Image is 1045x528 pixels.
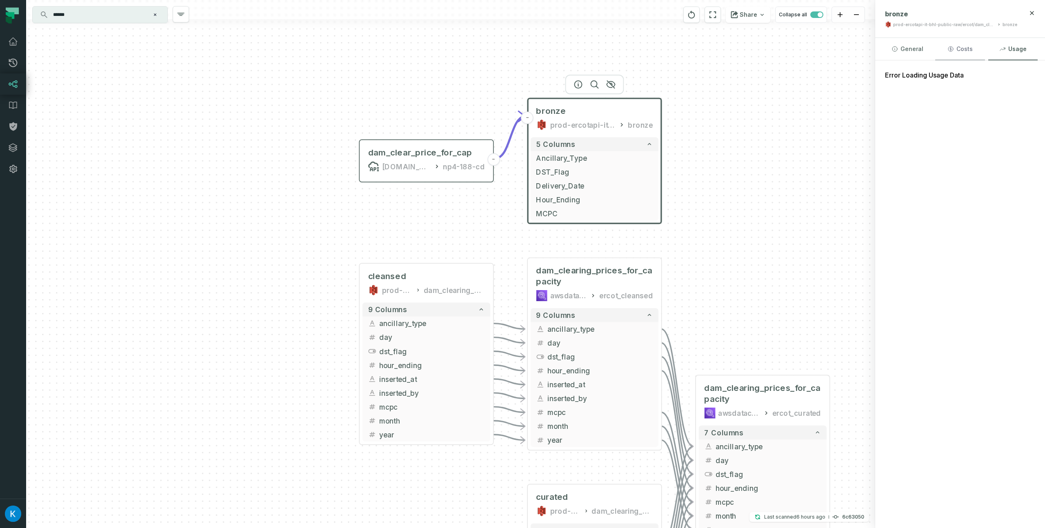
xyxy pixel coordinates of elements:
g: Edge from b127bf2b5caa40a6bcbf909b17a93086 to 19ca3d582ee357f36d1e41880f53326d [661,413,693,502]
span: hour_ending [379,360,485,370]
span: string [368,375,376,383]
img: avatar of Kosta Shougaev [5,506,21,522]
button: General [883,38,932,60]
div: awsdatacatalog [718,408,760,419]
button: ancillary_type [699,439,827,453]
span: float [368,403,376,411]
span: string [536,394,544,402]
button: day [699,453,827,467]
div: bronze [628,119,653,130]
button: dst_flag [362,344,490,358]
span: inserted_at [379,374,485,384]
span: float [704,498,712,506]
span: dst_flag [547,352,653,362]
span: inserted_at [547,379,653,390]
div: bronze [1003,22,1017,28]
button: day [362,331,490,344]
span: inserted_by [379,388,485,398]
button: Clear search query [151,11,159,19]
span: dam_clearing_prices_for_capacity [536,265,653,287]
span: DST_Flag [536,167,653,177]
span: integer [704,456,712,464]
button: ancillary_type [531,322,658,336]
span: integer [536,422,544,430]
button: inserted_by [362,386,490,400]
span: boolean [704,470,712,478]
span: hour_ending [547,366,653,376]
span: bronze [536,105,566,116]
button: mcpc [699,495,827,509]
button: Share [726,7,770,23]
g: Edge from 68a3c222fa6486ac3015962335e180f6 to b127bf2b5caa40a6bcbf909b17a93086 [493,393,525,399]
span: cleansed [368,271,407,282]
span: dst_flag [716,469,821,479]
span: integer [704,512,712,520]
g: Edge from 68a3c222fa6486ac3015962335e180f6 to b127bf2b5caa40a6bcbf909b17a93086 [493,365,525,371]
button: dst_flag [531,350,658,364]
span: mcpc [379,402,485,412]
span: ancillary_type [547,324,653,334]
span: integer [368,361,376,369]
g: Edge from 68a3c222fa6486ac3015962335e180f6 to b127bf2b5caa40a6bcbf909b17a93086 [493,421,525,426]
g: Edge from b127bf2b5caa40a6bcbf909b17a93086 to 19ca3d582ee357f36d1e41880f53326d [661,370,693,488]
button: inserted_at [531,377,658,391]
button: mcpc [531,405,658,419]
span: integer [368,417,376,425]
div: ercot_cleansed [599,290,653,301]
div: awsdatacatalog [550,290,587,301]
div: Error Loading Usage Data [875,60,1045,90]
span: Delivery_Date [536,181,653,191]
span: ancillary_type [716,441,821,452]
button: DST_Flag [531,165,658,179]
button: dst_flag [699,467,827,481]
div: dam_clearing_prices_for_capacity [424,284,485,295]
span: mcpc [716,497,821,507]
g: Edge from 68a3c222fa6486ac3015962335e180f6 to b127bf2b5caa40a6bcbf909b17a93086 [493,379,525,385]
div: dam_clearing_prices_for_capacity [591,506,653,517]
div: prod-ercotapi-it-bhl-public-raw/ercot/dam_clearing_prices_for_capacity [893,22,995,28]
button: Costs [935,38,985,60]
g: Edge from b127bf2b5caa40a6bcbf909b17a93086 to 19ca3d582ee357f36d1e41880f53326d [661,357,693,474]
span: year [547,435,653,446]
g: Edge from 68a3c222fa6486ac3015962335e180f6 to b127bf2b5caa40a6bcbf909b17a93086 [493,324,525,329]
button: month [362,414,490,428]
span: float [536,408,544,416]
span: integer [368,430,376,439]
button: Usage [988,38,1038,60]
g: Edge from 68a3c222fa6486ac3015962335e180f6 to b127bf2b5caa40a6bcbf909b17a93086 [493,337,525,343]
button: month [531,419,658,433]
div: prod-ercotapi-it-bhl-public-cleansed/ercot [382,284,413,295]
g: Edge from f58054ffcf35006b1a347e0db689d788 to f7ffceaadef90cf6894ed68b84e7aa7c [496,116,525,158]
h4: 6c63050 [842,515,864,519]
g: Edge from b127bf2b5caa40a6bcbf909b17a93086 to 19ca3d582ee357f36d1e41880f53326d [661,343,693,460]
span: integer [536,436,544,444]
span: mcpc [547,407,653,418]
span: day [716,455,821,466]
span: month [547,421,653,432]
g: Edge from 68a3c222fa6486ac3015962335e180f6 to b127bf2b5caa40a6bcbf909b17a93086 [493,435,525,440]
span: boolean [536,353,544,361]
span: integer [536,339,544,347]
button: - [487,153,500,166]
span: string [704,442,712,450]
button: zoom out [848,7,865,23]
span: curated [536,492,568,503]
span: Hour_Ending [536,195,653,205]
span: day [379,332,485,343]
button: ancillary_type [362,317,490,331]
button: hour_ending [531,364,658,377]
span: string [536,325,544,333]
button: month [699,509,827,523]
p: Last scanned [764,513,825,521]
button: hour_ending [362,358,490,372]
button: - [521,111,534,124]
span: boolean [368,347,376,355]
span: dam_clearing_prices_for_capacity [704,382,821,404]
button: Last scanned[DATE] 11:30:36 AM6c63050 [749,512,869,522]
button: day [531,336,658,350]
button: inserted_at [362,372,490,386]
button: mcpc [362,400,490,414]
span: ancillary_type [379,318,485,329]
span: Ancillary_Type [536,153,653,164]
span: 9 columns [368,305,407,313]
